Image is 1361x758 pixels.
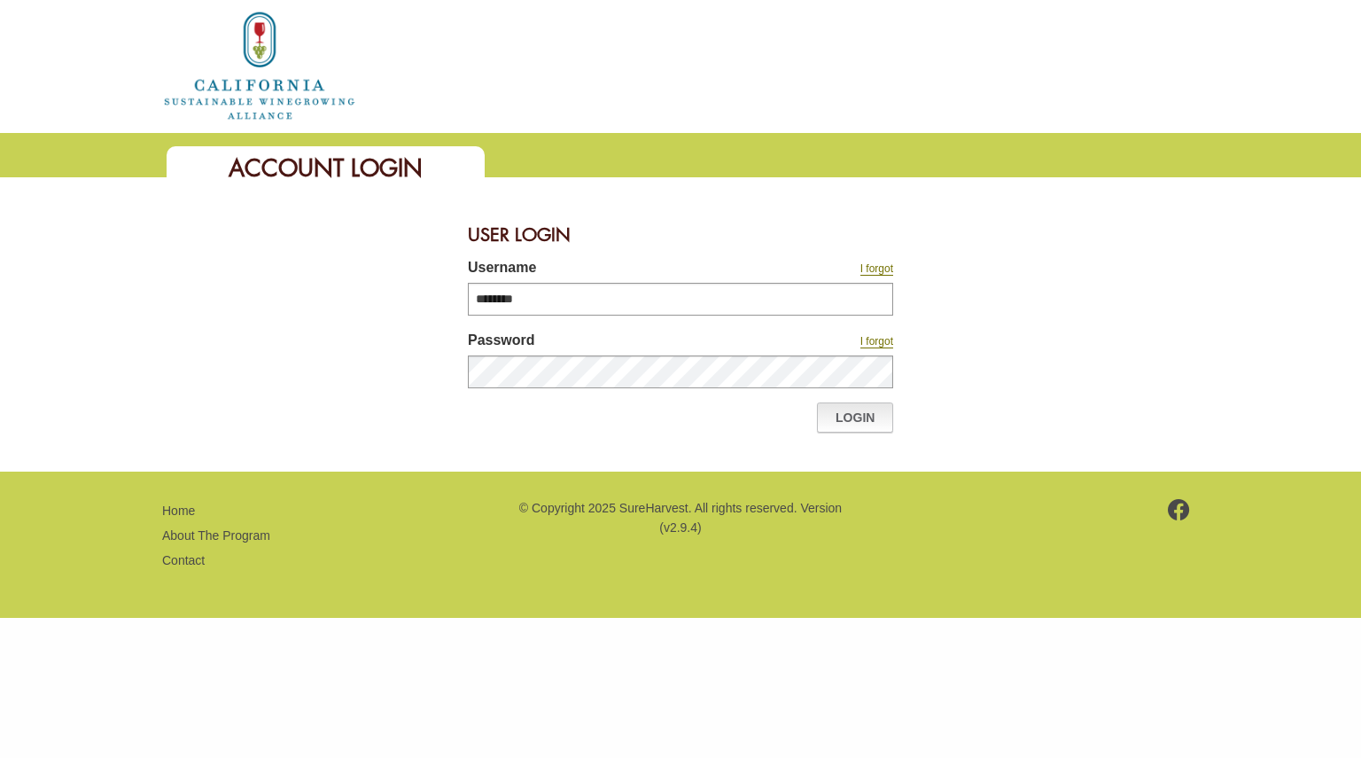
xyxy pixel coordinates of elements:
img: footer-facebook.png [1168,499,1190,520]
img: logo_cswa2x.png [162,9,357,122]
label: Username [468,257,743,283]
span: Account Login [229,152,423,184]
a: About The Program [162,528,270,543]
div: User Login [468,213,893,257]
p: © Copyright 2025 SureHarvest. All rights reserved. Version (v2.9.4) [517,498,844,538]
a: I forgot [860,262,893,276]
a: I forgot [860,335,893,348]
label: Password [468,330,743,356]
a: Login [817,402,893,433]
a: Home [162,504,195,518]
a: Home [162,57,357,72]
a: Contact [162,553,205,567]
